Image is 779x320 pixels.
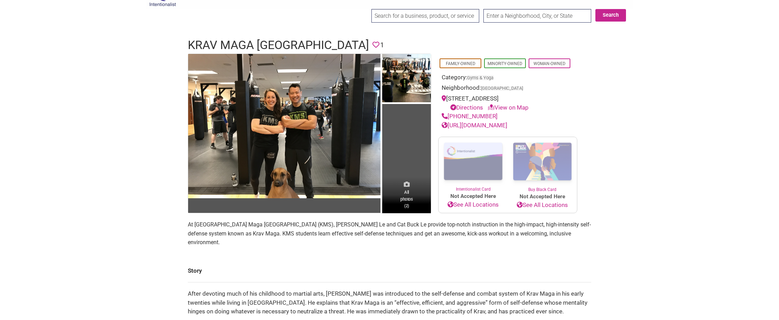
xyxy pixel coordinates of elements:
a: Woman-Owned [533,61,565,66]
span: All photos (2) [400,189,413,209]
a: See All Locations [439,200,508,209]
input: Search for a business, product, or service [371,9,479,23]
p: At [GEOGRAPHIC_DATA] Maga [GEOGRAPHIC_DATA] (KMS), [PERSON_NAME] Le and Cat Buck Le provide top-n... [188,220,591,247]
img: Intentionalist Card [439,137,508,186]
span: [GEOGRAPHIC_DATA] [481,86,523,91]
a: Family-Owned [446,61,475,66]
span: Not Accepted Here [508,193,577,201]
a: See All Locations [508,201,577,210]
div: Category: [442,73,574,84]
a: Minority-Owned [488,61,522,66]
a: Intentionalist Card [439,137,508,192]
button: Search [595,9,626,22]
td: Story [188,259,591,282]
input: Enter a Neighborhood, City, or State [483,9,591,23]
a: Buy Black Card [508,137,577,193]
a: View on Map [488,104,529,111]
span: 1 [380,40,384,50]
div: Neighborhood: [442,83,574,94]
h1: Krav Maga [GEOGRAPHIC_DATA] [188,37,369,54]
a: [URL][DOMAIN_NAME] [442,122,507,129]
a: [PHONE_NUMBER] [442,113,498,120]
img: Buy Black Card [508,137,577,186]
div: [STREET_ADDRESS] [442,94,574,112]
span: Not Accepted Here [439,192,508,200]
a: Directions [450,104,483,111]
a: Gyms & Yoga [467,75,493,80]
